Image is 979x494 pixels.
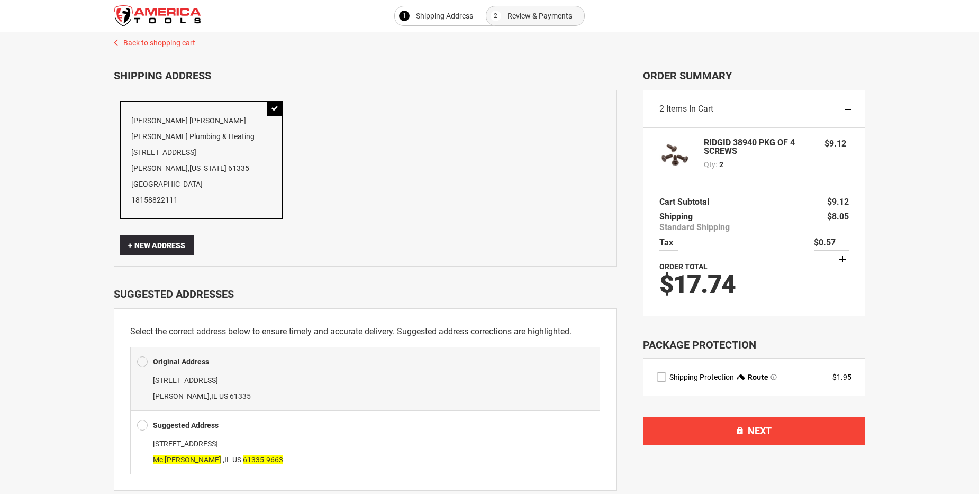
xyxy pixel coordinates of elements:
[659,235,678,251] th: Tax
[153,358,209,366] b: Original Address
[666,104,713,114] span: Items in Cart
[827,212,849,222] span: $8.05
[224,455,231,464] span: IL
[659,262,708,271] strong: Order Total
[120,101,283,219] div: [PERSON_NAME] [PERSON_NAME] [PERSON_NAME] Plumbing & Heating [STREET_ADDRESS] [PERSON_NAME] , 613...
[219,392,228,400] span: US
[230,392,251,400] span: 61335
[153,421,219,429] b: Suggested Address
[211,392,217,400] span: IL
[131,196,178,204] a: 18158822111
[232,455,241,464] span: US
[153,392,210,400] span: [PERSON_NAME]
[120,235,194,255] button: New Address
[137,372,593,404] div: ,
[827,197,849,207] span: $9.12
[114,288,617,300] div: Suggested Addresses
[704,160,715,169] span: Qty
[770,374,777,380] span: Learn more
[137,436,593,468] div: ,
[659,222,730,233] span: Standard Shipping
[153,376,218,385] span: [STREET_ADDRESS]
[243,455,283,464] span: 61335-9663
[814,237,849,248] span: $0.57
[659,195,714,209] th: Cart Subtotal
[643,417,865,445] button: Next
[507,10,572,22] span: Review & Payments
[189,164,226,172] span: [US_STATE]
[719,159,723,170] span: 2
[669,373,734,381] span: Shipping Protection
[114,5,201,26] img: America Tools
[748,425,772,436] span: Next
[643,69,865,82] span: Order Summary
[103,32,876,48] a: Back to shopping cart
[659,104,664,114] span: 2
[643,337,865,353] div: Package Protection
[130,325,600,339] p: Select the correct address below to ensure timely and accurate delivery. Suggested address correc...
[832,372,851,382] div: $1.95
[416,10,473,22] span: Shipping Address
[128,241,185,250] span: New Address
[657,372,851,382] div: route shipping protection selector element
[659,139,691,170] img: RIDGID 38940 PKG OF 4 SCREWS
[114,5,201,26] a: store logo
[659,212,693,222] span: Shipping
[403,10,406,22] span: 1
[704,139,814,155] strong: RIDGID 38940 PKG OF 4 SCREWS
[824,139,846,149] span: $9.12
[494,10,497,22] span: 2
[659,269,735,299] span: $17.74
[153,455,221,464] span: Mc [PERSON_NAME]
[153,440,218,448] span: [STREET_ADDRESS]
[114,69,617,82] div: Shipping Address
